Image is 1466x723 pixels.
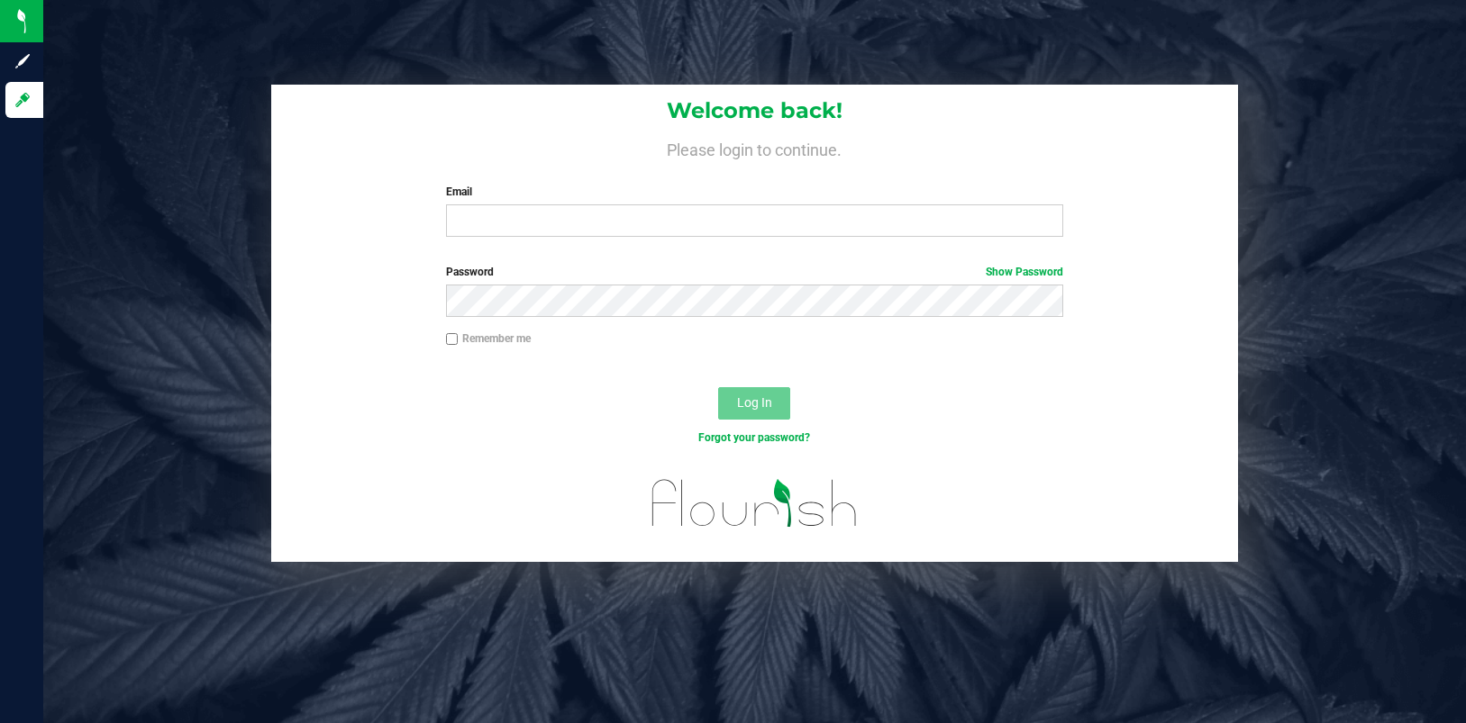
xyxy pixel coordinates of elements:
[446,330,531,347] label: Remember me
[633,465,875,542] img: flourish_logo.svg
[271,99,1238,122] h1: Welcome back!
[718,387,790,420] button: Log In
[14,52,32,70] inline-svg: Sign up
[737,395,772,410] span: Log In
[446,266,494,278] span: Password
[698,431,810,444] a: Forgot your password?
[271,137,1238,158] h4: Please login to continue.
[986,266,1063,278] a: Show Password
[446,333,459,346] input: Remember me
[14,91,32,109] inline-svg: Log in
[446,184,1063,200] label: Email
